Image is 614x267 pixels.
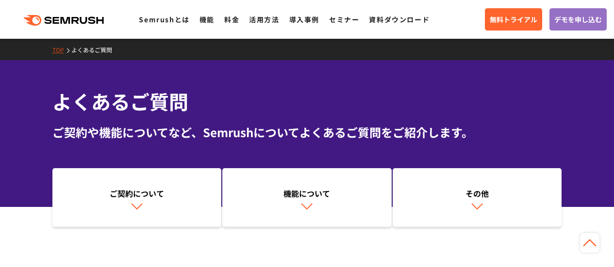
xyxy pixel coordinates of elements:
[398,188,557,199] div: その他
[289,15,319,24] a: 導入事例
[222,168,392,227] a: 機能について
[249,15,279,24] a: 活用方法
[393,168,562,227] a: その他
[52,124,562,141] div: ご契約や機能についてなど、Semrushについてよくあるご質問をご紹介します。
[369,15,430,24] a: 資料ダウンロード
[71,46,119,54] a: よくあるご質問
[139,15,189,24] a: Semrushとは
[224,15,239,24] a: 料金
[549,8,607,31] a: デモを申し込む
[57,188,217,199] div: ご契約について
[227,188,387,199] div: 機能について
[554,14,602,25] span: デモを申し込む
[52,46,71,54] a: TOP
[490,14,537,25] span: 無料トライアル
[485,8,542,31] a: 無料トライアル
[52,168,222,227] a: ご契約について
[329,15,359,24] a: セミナー
[199,15,215,24] a: 機能
[52,87,562,116] h1: よくあるご質問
